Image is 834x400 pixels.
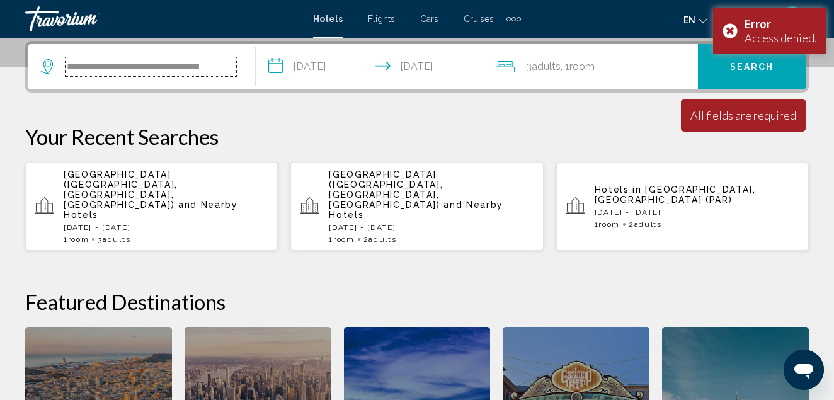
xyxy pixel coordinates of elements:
button: [GEOGRAPHIC_DATA] ([GEOGRAPHIC_DATA], [GEOGRAPHIC_DATA], [GEOGRAPHIC_DATA]) and Nearby Hotels[DAT... [290,162,543,251]
iframe: Button to launch messaging window [784,350,824,390]
span: and Nearby Hotels [329,200,503,220]
span: [GEOGRAPHIC_DATA] ([GEOGRAPHIC_DATA], [GEOGRAPHIC_DATA], [GEOGRAPHIC_DATA]) [64,169,178,210]
span: Room [68,235,89,244]
a: Cruises [464,14,494,24]
h2: Featured Destinations [25,289,809,314]
p: [DATE] - [DATE] [64,223,268,232]
button: [GEOGRAPHIC_DATA] ([GEOGRAPHIC_DATA], [GEOGRAPHIC_DATA], [GEOGRAPHIC_DATA]) and Nearby Hotels[DAT... [25,162,278,251]
button: Extra navigation items [506,9,521,29]
span: Adults [634,220,662,229]
p: [DATE] - [DATE] [595,208,799,217]
span: 1 [64,235,89,244]
span: Adults [103,235,130,244]
a: Cars [420,14,438,24]
div: Error [745,17,817,31]
button: Search [698,44,806,89]
span: 2 [629,220,662,229]
button: User Menu [776,6,809,32]
span: Room [333,235,355,244]
span: 3 [98,235,130,244]
p: [DATE] - [DATE] [329,223,533,232]
span: 3 [526,58,561,76]
span: 1 [595,220,620,229]
span: 2 [363,235,397,244]
span: [GEOGRAPHIC_DATA] ([GEOGRAPHIC_DATA], [GEOGRAPHIC_DATA], [GEOGRAPHIC_DATA]) [329,169,443,210]
span: , 1 [561,58,595,76]
span: Room [598,220,620,229]
span: and Nearby Hotels [64,200,238,220]
a: Hotels [313,14,343,24]
div: Access denied. [745,31,817,45]
div: All fields are required [690,108,796,122]
a: Travorium [25,6,300,31]
button: Check-in date: Sep 14, 2025 Check-out date: Sep 16, 2025 [256,44,483,89]
span: Hotels in [595,185,642,195]
span: Room [569,60,595,72]
p: Your Recent Searches [25,124,809,149]
button: Travelers: 3 adults, 0 children [483,44,698,89]
button: Hotels in [GEOGRAPHIC_DATA], [GEOGRAPHIC_DATA] (PAR)[DATE] - [DATE]1Room2Adults [556,162,809,251]
span: en [683,15,695,25]
span: Search [730,62,774,72]
span: Adults [532,60,561,72]
span: 1 [329,235,354,244]
span: Adults [368,235,396,244]
div: Search widget [28,44,806,89]
a: Flights [368,14,395,24]
button: Change language [683,11,707,29]
span: [GEOGRAPHIC_DATA], [GEOGRAPHIC_DATA] (PAR) [595,185,756,205]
